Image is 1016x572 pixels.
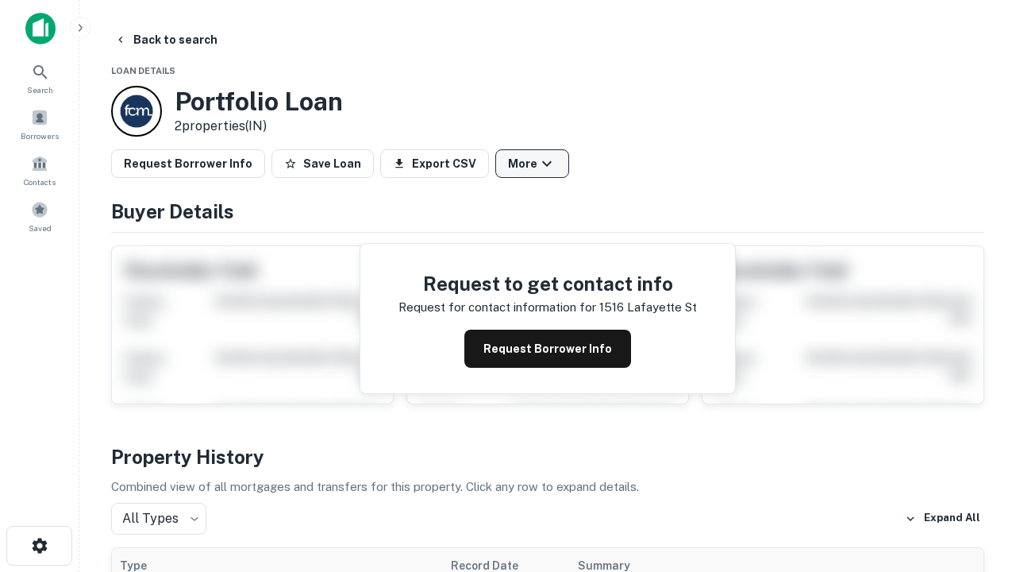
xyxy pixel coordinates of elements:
button: More [495,149,569,178]
a: Search [5,56,75,99]
p: 1516 lafayette st [599,298,697,317]
img: capitalize-icon.png [25,13,56,44]
span: Saved [29,222,52,234]
span: Loan Details [111,66,175,75]
iframe: Chat Widget [937,394,1016,470]
h3: Portfolio Loan [175,87,343,117]
h4: Property History [111,443,984,471]
span: Contacts [24,176,56,188]
h4: Request to get contact info [398,269,697,298]
button: Request Borrower Info [111,149,265,178]
button: Export CSV [380,149,489,178]
h4: Buyer Details [111,197,984,226]
div: All Types [111,503,206,535]
button: Request Borrower Info [464,330,631,368]
a: Borrowers [5,102,75,145]
span: Borrowers [21,129,59,142]
p: 2 properties (IN) [175,117,343,136]
span: Search [27,83,53,96]
button: Back to search [108,25,224,54]
button: Expand All [901,507,984,531]
a: Contacts [5,149,75,191]
button: Save Loan [271,149,374,178]
p: Combined view of all mortgages and transfers for this property. Click any row to expand details. [111,477,984,497]
a: Saved [5,195,75,238]
p: Request for contact information for [398,298,596,317]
